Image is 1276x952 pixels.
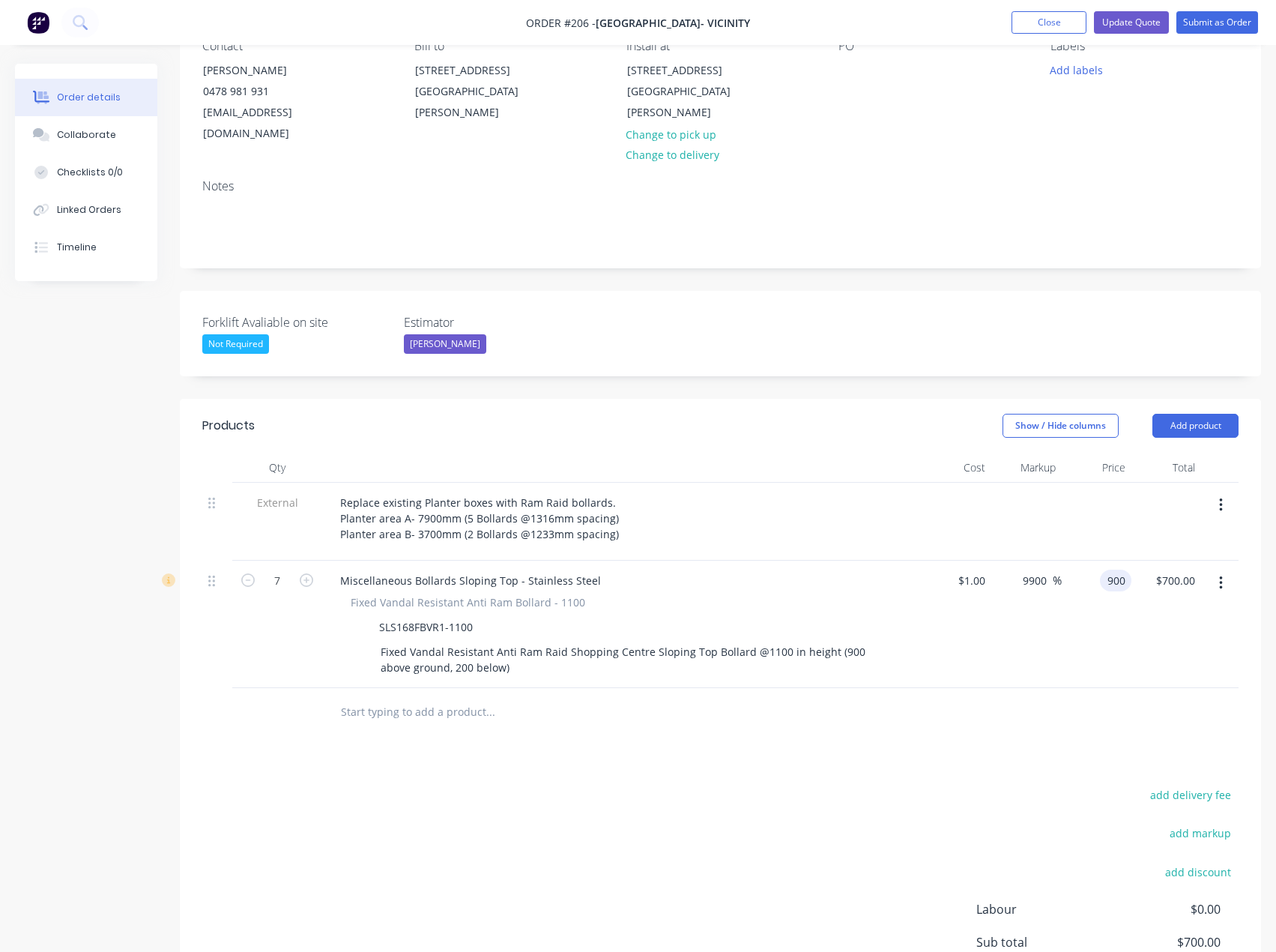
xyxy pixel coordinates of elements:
div: [PERSON_NAME] [404,334,486,354]
div: Not Required [202,334,269,354]
div: Bill to [414,39,602,53]
div: Timeline [57,241,97,254]
div: Price [1062,453,1131,483]
span: $0.00 [1110,900,1221,918]
div: Checklists 0/0 [57,166,123,179]
button: Collaborate [15,116,157,154]
button: add discount [1157,861,1239,882]
button: Order details [15,79,157,116]
div: [GEOGRAPHIC_DATA][PERSON_NAME] [627,81,752,123]
span: External [238,495,316,510]
button: add markup [1161,823,1239,843]
div: [STREET_ADDRESS][GEOGRAPHIC_DATA][PERSON_NAME] [614,59,764,124]
div: Labels [1050,39,1239,53]
button: Timeline [15,229,157,266]
button: Checklists 0/0 [15,154,157,191]
button: Show / Hide columns [1003,414,1119,438]
div: [GEOGRAPHIC_DATA][PERSON_NAME] [415,81,539,123]
span: Labour [976,900,1110,918]
span: $700.00 [1110,933,1221,951]
input: Start typing to add a product... [340,697,640,727]
button: Change to delivery [618,145,728,165]
span: [GEOGRAPHIC_DATA]- Vicinity [596,16,750,30]
div: Replace existing Planter boxes with Ram Raid bollards. Planter area A- 7900mm (5 Bollards @1316mm... [328,492,631,545]
div: Qty [232,453,322,483]
div: Install at [626,39,814,53]
button: Update Quote [1094,11,1169,34]
button: Submit as Order [1176,11,1258,34]
div: Products [202,417,255,435]
span: % [1053,572,1062,589]
div: Collaborate [57,128,116,142]
button: Add labels [1042,59,1111,79]
div: [PERSON_NAME] [203,60,327,81]
div: [STREET_ADDRESS] [627,60,752,81]
span: Sub total [976,933,1110,951]
div: Linked Orders [57,203,121,217]
div: Notes [202,179,1239,193]
div: PO [838,39,1026,53]
label: Forklift Avaliable on site [202,313,390,331]
span: Order #206 - [526,16,596,30]
button: Linked Orders [15,191,157,229]
div: Markup [991,453,1061,483]
label: Estimator [404,313,591,331]
div: Total [1131,453,1201,483]
span: Fixed Vandal Resistant Anti Ram Bollard - 1100 [351,594,585,610]
div: [STREET_ADDRESS][GEOGRAPHIC_DATA][PERSON_NAME] [402,59,552,124]
div: [EMAIL_ADDRESS][DOMAIN_NAME] [203,102,327,144]
div: Contact [202,39,390,53]
div: Miscellaneous Bollards Sloping Top - Stainless Steel [328,570,613,591]
div: 0478 981 931 [203,81,327,102]
div: Order details [57,91,121,104]
div: Fixed Vandal Resistant Anti Ram Raid Shopping Centre Sloping Top Bollard @1100 in height (900 abo... [375,641,893,678]
img: Factory [27,11,49,34]
div: [STREET_ADDRESS] [415,60,539,81]
button: Close [1012,11,1086,34]
div: Cost [922,453,991,483]
button: add delivery fee [1142,785,1239,805]
button: Change to pick up [618,124,725,144]
div: SLS168FBVR1-1100 [373,616,479,638]
div: [PERSON_NAME]0478 981 931[EMAIL_ADDRESS][DOMAIN_NAME] [190,59,340,145]
button: Add product [1152,414,1239,438]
